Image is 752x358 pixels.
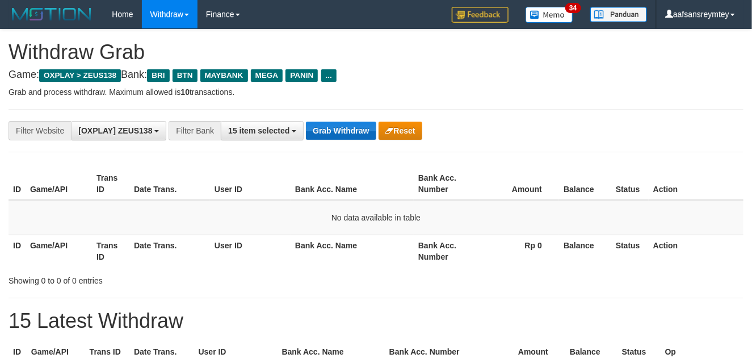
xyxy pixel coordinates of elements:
[92,168,129,200] th: Trans ID
[26,235,92,267] th: Game/API
[9,69,743,81] h4: Game: Bank:
[221,121,304,140] button: 15 item selected
[291,168,414,200] th: Bank Acc. Name
[9,270,305,286] div: Showing 0 to 0 of 0 entries
[9,200,743,235] td: No data available in table
[649,235,743,267] th: Action
[9,168,26,200] th: ID
[228,126,289,135] span: 15 item selected
[210,168,291,200] th: User ID
[480,235,559,267] th: Rp 0
[321,69,337,82] span: ...
[180,88,190,97] strong: 10
[526,7,573,23] img: Button%20Memo.svg
[611,235,649,267] th: Status
[649,168,743,200] th: Action
[26,168,92,200] th: Game/API
[9,41,743,64] h1: Withdraw Grab
[590,7,647,22] img: panduan.png
[559,235,611,267] th: Balance
[414,235,480,267] th: Bank Acc. Number
[611,168,649,200] th: Status
[9,86,743,98] p: Grab and process withdraw. Maximum allowed is transactions.
[39,69,121,82] span: OXPLAY > ZEUS138
[480,168,559,200] th: Amount
[210,235,291,267] th: User ID
[379,122,422,140] button: Reset
[285,69,318,82] span: PANIN
[147,69,169,82] span: BRI
[9,6,95,23] img: MOTION_logo.png
[251,69,283,82] span: MEGA
[200,69,248,82] span: MAYBANK
[92,235,129,267] th: Trans ID
[565,3,581,13] span: 34
[291,235,414,267] th: Bank Acc. Name
[306,122,376,140] button: Grab Withdraw
[559,168,611,200] th: Balance
[71,121,166,140] button: [OXPLAY] ZEUS138
[129,235,210,267] th: Date Trans.
[9,310,743,332] h1: 15 Latest Withdraw
[9,235,26,267] th: ID
[414,168,480,200] th: Bank Acc. Number
[129,168,210,200] th: Date Trans.
[78,126,152,135] span: [OXPLAY] ZEUS138
[9,121,71,140] div: Filter Website
[173,69,198,82] span: BTN
[169,121,221,140] div: Filter Bank
[452,7,509,23] img: Feedback.jpg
